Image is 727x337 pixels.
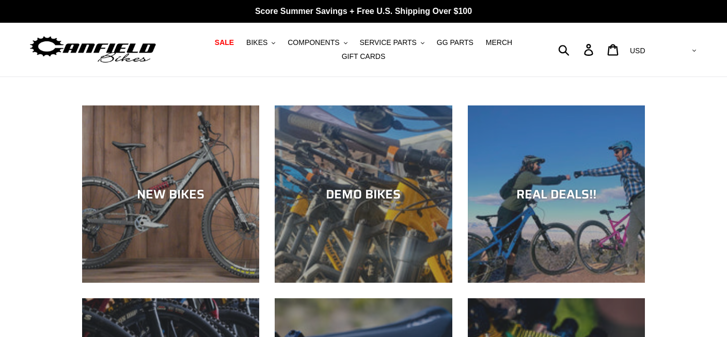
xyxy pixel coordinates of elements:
[564,38,590,61] input: Search
[241,36,280,50] button: BIKES
[468,105,645,283] a: REAL DEALS!!
[82,187,259,202] div: NEW BIKES
[468,187,645,202] div: REAL DEALS!!
[432,36,479,50] a: GG PARTS
[215,38,234,47] span: SALE
[337,50,391,64] a: GIFT CARDS
[437,38,473,47] span: GG PARTS
[481,36,517,50] a: MERCH
[275,105,452,283] a: DEMO BIKES
[354,36,429,50] button: SERVICE PARTS
[28,34,157,66] img: Canfield Bikes
[282,36,352,50] button: COMPONENTS
[82,105,259,283] a: NEW BIKES
[486,38,512,47] span: MERCH
[359,38,416,47] span: SERVICE PARTS
[275,187,452,202] div: DEMO BIKES
[288,38,339,47] span: COMPONENTS
[210,36,239,50] a: SALE
[342,52,386,61] span: GIFT CARDS
[246,38,267,47] span: BIKES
